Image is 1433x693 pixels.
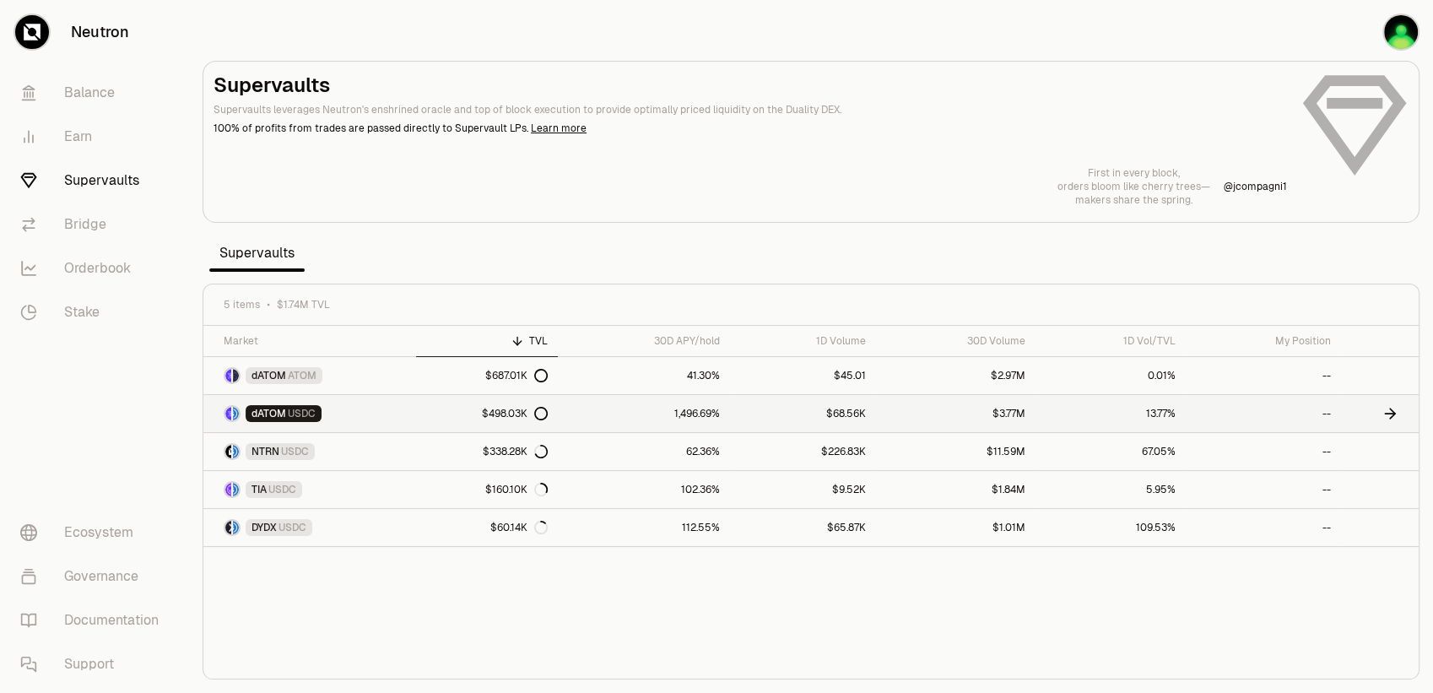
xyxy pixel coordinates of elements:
[225,483,231,496] img: TIA Logo
[876,509,1036,546] a: $1.01M
[1057,166,1210,207] a: First in every block,orders bloom like cherry trees—makers share the spring.
[1057,180,1210,193] p: orders bloom like cherry trees—
[281,445,309,458] span: USDC
[203,471,416,508] a: TIA LogoUSDC LogoTIAUSDC
[1185,357,1340,394] a: --
[7,598,182,642] a: Documentation
[416,395,558,432] a: $498.03K
[730,471,876,508] a: $9.52K
[251,521,277,534] span: DYDX
[7,555,182,598] a: Governance
[7,71,182,115] a: Balance
[288,407,316,420] span: USDC
[876,357,1036,394] a: $2.97M
[740,334,866,348] div: 1D Volume
[1384,15,1418,49] img: New_ado
[224,298,260,311] span: 5 items
[416,357,558,394] a: $687.01K
[233,445,239,458] img: USDC Logo
[1185,471,1340,508] a: --
[558,357,730,394] a: 41.30%
[7,246,182,290] a: Orderbook
[203,433,416,470] a: NTRN LogoUSDC LogoNTRNUSDC
[1224,180,1287,193] p: @ jcompagni1
[225,445,231,458] img: NTRN Logo
[531,122,587,135] a: Learn more
[225,521,231,534] img: DYDX Logo
[251,369,286,382] span: dATOM
[233,369,239,382] img: ATOM Logo
[233,483,239,496] img: USDC Logo
[1185,433,1340,470] a: --
[1036,433,1186,470] a: 67.05%
[1057,193,1210,207] p: makers share the spring.
[876,471,1036,508] a: $1.84M
[558,509,730,546] a: 112.55%
[7,642,182,686] a: Support
[225,407,231,420] img: dATOM Logo
[490,521,548,534] div: $60.14K
[1046,334,1176,348] div: 1D Vol/TVL
[558,433,730,470] a: 62.36%
[1036,357,1186,394] a: 0.01%
[214,72,1287,99] h2: Supervaults
[251,407,286,420] span: dATOM
[268,483,296,496] span: USDC
[876,433,1036,470] a: $11.59M
[426,334,548,348] div: TVL
[730,433,876,470] a: $226.83K
[1036,395,1186,432] a: 13.77%
[416,509,558,546] a: $60.14K
[483,445,548,458] div: $338.28K
[876,395,1036,432] a: $3.77M
[203,509,416,546] a: DYDX LogoUSDC LogoDYDXUSDC
[1224,180,1287,193] a: @jcompagni1
[1036,509,1186,546] a: 109.53%
[209,236,305,270] span: Supervaults
[485,369,548,382] div: $687.01K
[485,483,548,496] div: $160.10K
[251,483,267,496] span: TIA
[7,511,182,555] a: Ecosystem
[7,290,182,334] a: Stake
[203,357,416,394] a: dATOM LogoATOM LogodATOMATOM
[1036,471,1186,508] a: 5.95%
[278,521,306,534] span: USDC
[416,433,558,470] a: $338.28K
[7,159,182,203] a: Supervaults
[203,395,416,432] a: dATOM LogoUSDC LogodATOMUSDC
[1057,166,1210,180] p: First in every block,
[1185,509,1340,546] a: --
[558,395,730,432] a: 1,496.69%
[7,115,182,159] a: Earn
[288,369,316,382] span: ATOM
[225,369,231,382] img: dATOM Logo
[214,121,1287,136] p: 100% of profits from trades are passed directly to Supervault LPs.
[730,395,876,432] a: $68.56K
[482,407,548,420] div: $498.03K
[730,357,876,394] a: $45.01
[251,445,279,458] span: NTRN
[233,407,239,420] img: USDC Logo
[568,334,720,348] div: 30D APY/hold
[233,521,239,534] img: USDC Logo
[1185,395,1340,432] a: --
[730,509,876,546] a: $65.87K
[277,298,330,311] span: $1.74M TVL
[416,471,558,508] a: $160.10K
[7,203,182,246] a: Bridge
[1195,334,1330,348] div: My Position
[214,102,1287,117] p: Supervaults leverages Neutron's enshrined oracle and top of block execution to provide optimally ...
[224,334,406,348] div: Market
[886,334,1025,348] div: 30D Volume
[558,471,730,508] a: 102.36%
